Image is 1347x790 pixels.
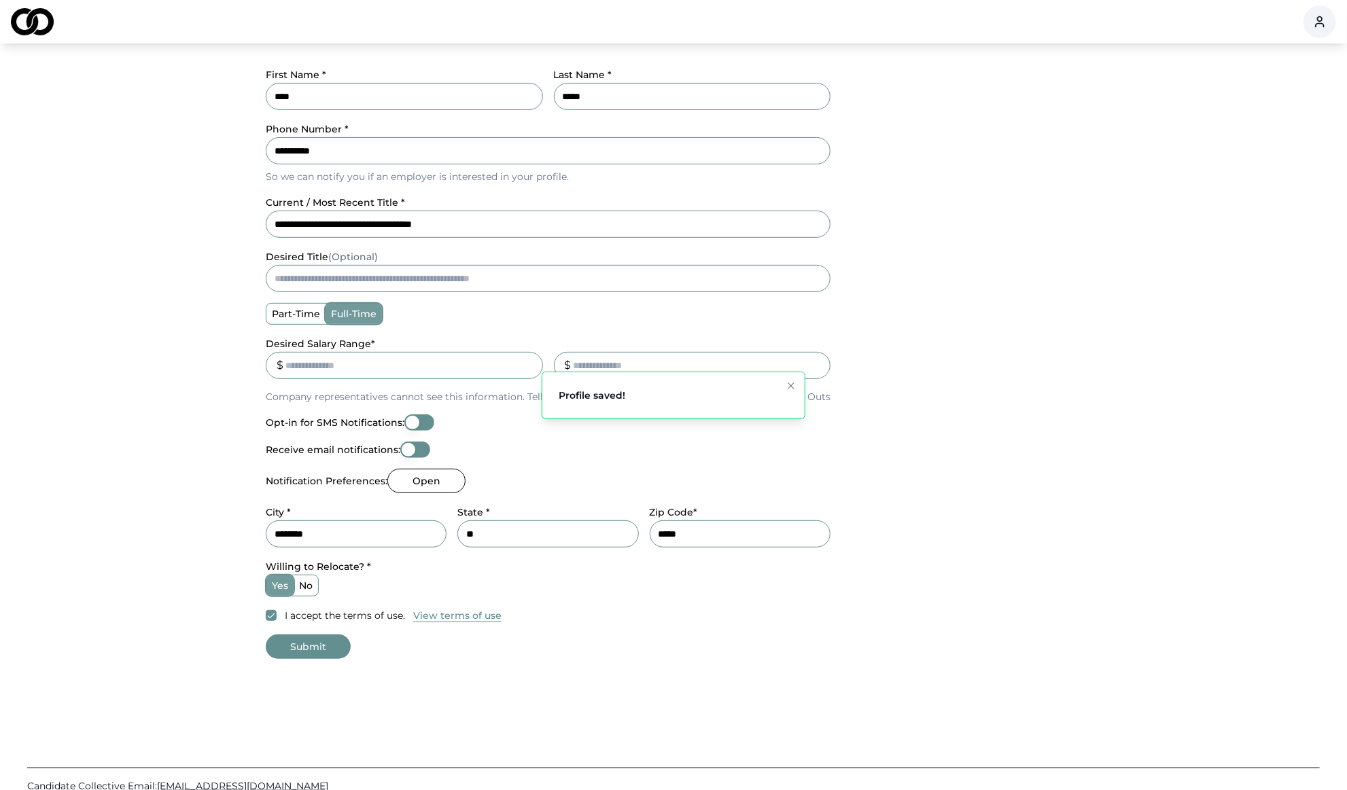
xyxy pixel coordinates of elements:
[413,609,502,622] button: View terms of use
[266,634,351,659] button: Submit
[266,123,349,135] label: Phone Number *
[326,304,382,324] label: full-time
[565,357,572,374] div: $
[387,469,466,493] button: Open
[266,560,371,573] label: Willing to Relocate? *
[328,251,378,263] span: (Optional)
[266,196,405,209] label: current / most recent title *
[457,506,490,518] label: State *
[266,251,378,263] label: desired title
[266,506,291,518] label: City *
[266,69,326,81] label: First Name *
[554,69,612,81] label: Last Name *
[266,338,375,350] label: Desired Salary Range *
[266,170,830,183] p: So we can notify you if an employer is interested in your profile.
[294,575,318,596] label: no
[266,418,404,427] label: Opt-in for SMS Notifications:
[266,304,326,324] label: part-time
[559,389,625,402] div: Profile saved!
[266,390,830,403] p: Company representatives cannot see this information. Telling us your desired range helps us match...
[554,338,559,350] label: _
[413,607,502,624] a: View terms of use
[650,506,698,518] label: Zip Code*
[277,357,283,374] div: $
[266,575,294,596] label: yes
[266,476,387,486] label: Notification Preferences:
[11,8,54,35] img: logo
[266,445,400,454] label: Receive email notifications:
[285,609,405,622] label: I accept the terms of use.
